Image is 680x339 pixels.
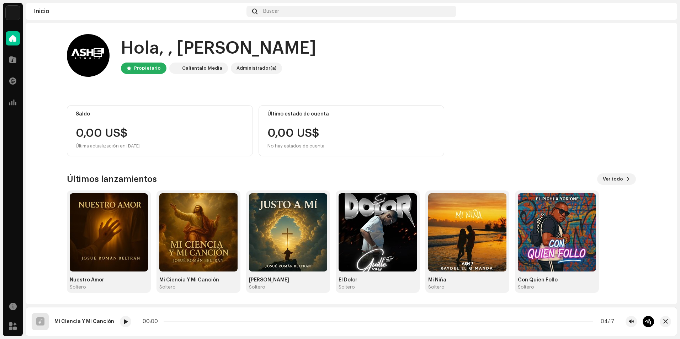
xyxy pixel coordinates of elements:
[34,9,244,14] div: Inicio
[597,173,636,185] button: Ver todo
[657,6,669,17] img: 19d474bb-12ea-4fba-be3b-fa10f144c61b
[182,64,222,72] div: Calientalo Media
[518,284,534,290] div: Soltero
[518,193,596,271] img: a466983c-be4b-4bfc-9b85-4f2b80d449dd
[76,142,244,150] div: Última actualización en [DATE]
[259,105,445,156] re-o-card-value: Último estado de cuenta
[159,193,238,271] img: e34ff6d6-f9d0-4ee3-bfe7-6aa5fc38338c
[339,193,417,271] img: f5a09e1f-aa06-4185-a5a6-14ceef6b4d47
[67,173,157,185] h3: Últimos lanzamientos
[70,193,148,271] img: 52125360-f3aa-49e0-b2be-cff878519124
[159,284,176,290] div: Soltero
[267,111,436,117] div: Último estado de cuenta
[6,6,20,20] img: 4d5a508c-c80f-4d99-b7fb-82554657661d
[518,277,596,283] div: Con Quien Follo
[171,64,179,72] img: 4d5a508c-c80f-4d99-b7fb-82554657661d
[428,277,506,283] div: Mi Niña
[428,193,506,271] img: 4d133ebd-fe99-4535-813b-93867dcca0c9
[596,319,614,324] div: 04:17
[339,277,417,283] div: El Dolor
[339,284,355,290] div: Soltero
[70,284,86,290] div: Soltero
[70,277,148,283] div: Nuestro Amor
[249,193,327,271] img: 5ea9736f-2f65-4d21-913d-6e211a480e4f
[249,277,327,283] div: [PERSON_NAME]
[67,34,110,77] img: 19d474bb-12ea-4fba-be3b-fa10f144c61b
[159,277,238,283] div: Mi Ciencia Y Mi Canción
[143,319,161,324] div: 00:00
[134,64,161,72] div: Propietario
[54,319,114,324] div: Mi Ciencia Y Mi Canción
[249,284,265,290] div: Soltero
[267,142,324,150] div: No hay estados de cuenta
[263,9,279,14] span: Buscar
[121,37,316,60] div: Hola, , [PERSON_NAME]
[67,105,253,156] re-o-card-value: Saldo
[428,284,445,290] div: Soltero
[603,172,623,186] span: Ver todo
[237,64,276,72] div: Administrador(a)
[76,111,244,117] div: Saldo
